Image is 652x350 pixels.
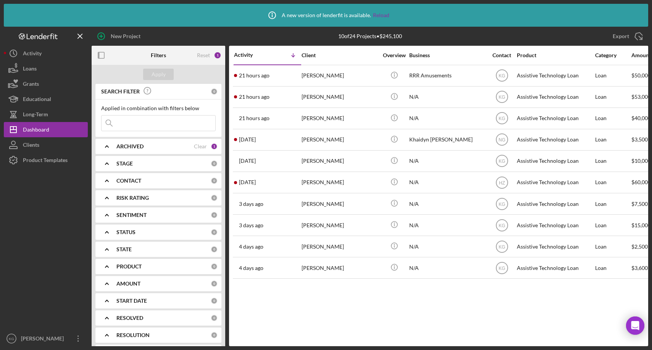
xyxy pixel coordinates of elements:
div: N/A [409,108,486,128]
div: 0 [211,194,218,201]
text: KG [499,223,505,228]
div: Loan [595,236,631,257]
div: Activity [23,46,42,63]
div: Export [613,29,629,44]
div: 1 [211,143,218,150]
button: Loans [4,61,88,76]
div: 0 [211,160,218,167]
div: 0 [211,246,218,253]
div: [PERSON_NAME] [302,258,378,278]
div: Clients [23,137,39,154]
div: Loan [595,130,631,150]
div: Loans [23,61,37,78]
div: [PERSON_NAME] [302,172,378,193]
b: STAGE [116,161,133,167]
b: RISK RATING [116,195,149,201]
div: N/A [409,258,486,278]
div: 0 [211,263,218,270]
b: RESOLVED [116,315,143,321]
div: 0 [211,212,218,218]
div: Assistive Technology Loan [517,236,593,257]
div: Open Intercom Messenger [626,316,644,335]
div: [PERSON_NAME] [302,87,378,107]
button: Educational [4,92,88,107]
div: Loan [595,172,631,193]
time: 2025-09-02 18:23 [239,115,270,121]
div: Assistive Technology Loan [517,87,593,107]
div: Assistive Technology Loan [517,151,593,171]
div: Assistive Technology Loan [517,172,593,193]
text: KG [499,116,505,121]
text: HZ [499,180,505,185]
button: Export [605,29,648,44]
div: Khaidyn [PERSON_NAME] [409,130,486,150]
div: 0 [211,229,218,236]
button: Apply [143,69,174,80]
time: 2025-09-01 23:21 [239,136,256,143]
div: Long-Term [23,107,48,124]
b: AMOUNT [116,281,140,287]
b: ARCHIVED [116,143,144,149]
button: New Project [92,29,148,44]
div: Loan [595,87,631,107]
a: Activity [4,46,88,61]
time: 2025-08-30 04:25 [239,244,263,250]
div: [PERSON_NAME] [302,66,378,86]
div: Client [302,52,378,58]
button: KG[PERSON_NAME] [4,331,88,346]
text: KG [499,73,505,79]
text: KG [499,159,505,164]
div: [PERSON_NAME] [302,108,378,128]
div: 10 of 24 Projects • $245,100 [338,33,402,39]
div: Loan [595,258,631,278]
button: Clients [4,137,88,153]
div: 0 [211,177,218,184]
b: SEARCH FILTER [101,88,140,95]
button: Product Templates [4,153,88,168]
div: Clear [194,143,207,149]
div: N/A [409,236,486,257]
b: STATE [116,246,132,252]
div: [PERSON_NAME] [19,331,69,348]
div: Product Templates [23,153,68,170]
button: Grants [4,76,88,92]
b: PRODUCT [116,263,142,270]
div: N/A [409,151,486,171]
div: [PERSON_NAME] [302,215,378,235]
div: Dashboard [23,122,49,139]
div: Assistive Technology Loan [517,66,593,86]
div: N/A [409,172,486,193]
div: N/A [409,194,486,214]
time: 2025-08-30 14:55 [239,222,263,228]
div: Contact [487,52,516,58]
div: Loan [595,215,631,235]
time: 2025-08-31 18:31 [239,158,256,164]
div: Loan [595,194,631,214]
div: Activity [234,52,268,58]
div: Assistive Technology Loan [517,130,593,150]
button: Dashboard [4,122,88,137]
div: Reset [197,52,210,58]
div: Overview [380,52,408,58]
b: RESOLUTION [116,332,150,338]
div: Loan [595,151,631,171]
div: [PERSON_NAME] [302,194,378,214]
div: 0 [211,297,218,304]
div: Educational [23,92,51,109]
time: 2025-08-31 07:51 [239,201,263,207]
time: 2025-09-02 18:31 [239,94,270,100]
div: New Project [111,29,140,44]
div: [PERSON_NAME] [302,151,378,171]
div: Loan [595,108,631,128]
div: Category [595,52,631,58]
div: 0 [211,88,218,95]
button: Long-Term [4,107,88,122]
div: RRR Amusements [409,66,486,86]
div: N/A [409,87,486,107]
text: KG [499,244,505,249]
div: Product [517,52,593,58]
